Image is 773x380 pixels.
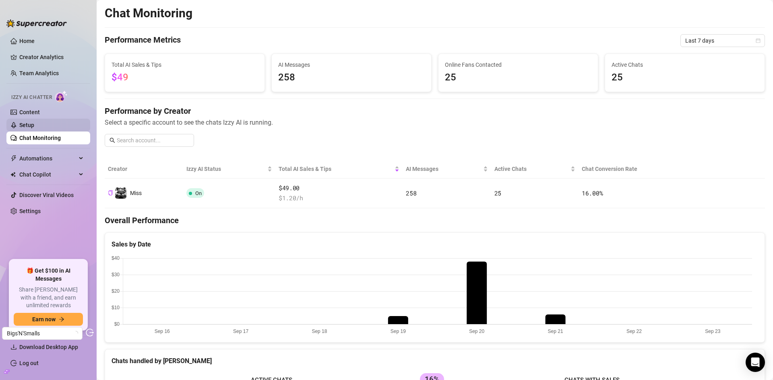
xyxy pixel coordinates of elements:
[112,239,758,249] div: Sales by Date
[10,344,17,350] span: download
[579,160,699,179] th: Chat Conversion Rate
[278,70,425,85] span: 258
[445,70,591,85] span: 25
[108,190,113,196] button: Copy Creator ID
[19,208,41,214] a: Settings
[112,356,758,366] div: Chats handled by [PERSON_NAME]
[494,164,569,173] span: Active Chats
[275,160,403,179] th: Total AI Sales & Tips
[112,60,258,69] span: Total AI Sales & Tips
[130,190,142,196] span: Miss
[494,189,501,197] span: 25
[278,60,425,69] span: AI Messages
[14,267,83,283] span: 🎁 Get $100 in AI Messages
[406,164,481,173] span: AI Messages
[445,60,591,69] span: Online Fans Contacted
[19,38,35,44] a: Home
[582,189,603,197] span: 16.00 %
[19,109,40,115] a: Content
[7,327,78,339] span: Bigs'N'Smalls
[86,329,94,337] span: logout
[19,192,74,198] a: Discover Viral Videos
[685,35,760,47] span: Last 7 days
[19,122,34,128] a: Setup
[105,215,765,226] h4: Overall Performance
[6,19,67,27] img: logo-BBDzfeDw.svg
[612,70,758,85] span: 25
[59,316,64,322] span: arrow-right
[612,60,758,69] span: Active Chats
[14,286,83,310] span: Share [PERSON_NAME] with a friend, and earn unlimited rewards
[183,160,275,179] th: Izzy AI Status
[10,155,17,162] span: thunderbolt
[110,138,115,143] span: search
[19,360,39,366] a: Log out
[72,330,79,337] span: loading
[746,353,765,372] div: Open Intercom Messenger
[105,105,765,117] h4: Performance by Creator
[19,344,78,350] span: Download Desktop App
[32,316,56,322] span: Earn now
[105,117,765,127] span: Select a specific account to see the chats Izzy AI is running.
[19,51,84,64] a: Creator Analytics
[105,6,192,21] h2: Chat Monitoring
[491,160,579,179] th: Active Chats
[403,160,491,179] th: AI Messages
[279,183,399,193] span: $49.00
[195,190,202,196] span: On
[406,189,416,197] span: 258
[112,72,128,83] span: $49
[19,135,61,141] a: Chat Monitoring
[756,38,761,43] span: calendar
[105,160,183,179] th: Creator
[108,190,113,195] span: copy
[105,34,181,47] h4: Performance Metrics
[19,152,76,165] span: Automations
[55,90,68,102] img: AI Chatter
[4,369,10,374] span: build
[11,94,52,101] span: Izzy AI Chatter
[186,164,266,173] span: Izzy AI Status
[115,187,126,199] img: Miss
[279,193,399,203] span: $ 1.20 /h
[19,168,76,181] span: Chat Copilot
[117,136,189,145] input: Search account...
[10,172,16,177] img: Chat Copilot
[279,164,393,173] span: Total AI Sales & Tips
[14,313,83,326] button: Earn nowarrow-right
[19,70,59,76] a: Team Analytics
